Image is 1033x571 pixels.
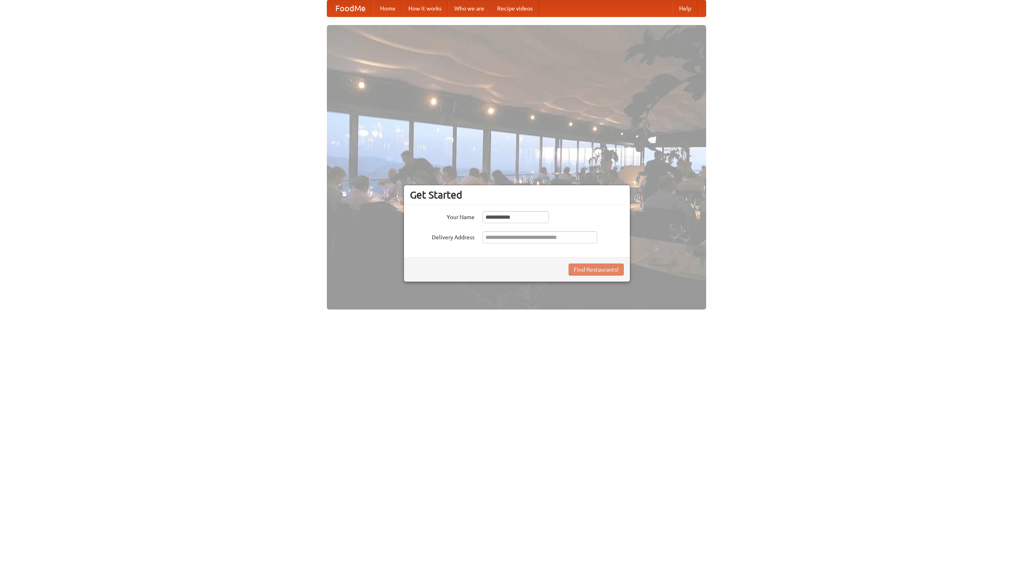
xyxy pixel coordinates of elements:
a: Help [673,0,698,17]
h3: Get Started [410,189,624,201]
a: FoodMe [327,0,374,17]
label: Delivery Address [410,231,475,241]
a: How it works [402,0,448,17]
a: Recipe videos [491,0,539,17]
a: Who we are [448,0,491,17]
label: Your Name [410,211,475,221]
button: Find Restaurants! [569,264,624,276]
a: Home [374,0,402,17]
